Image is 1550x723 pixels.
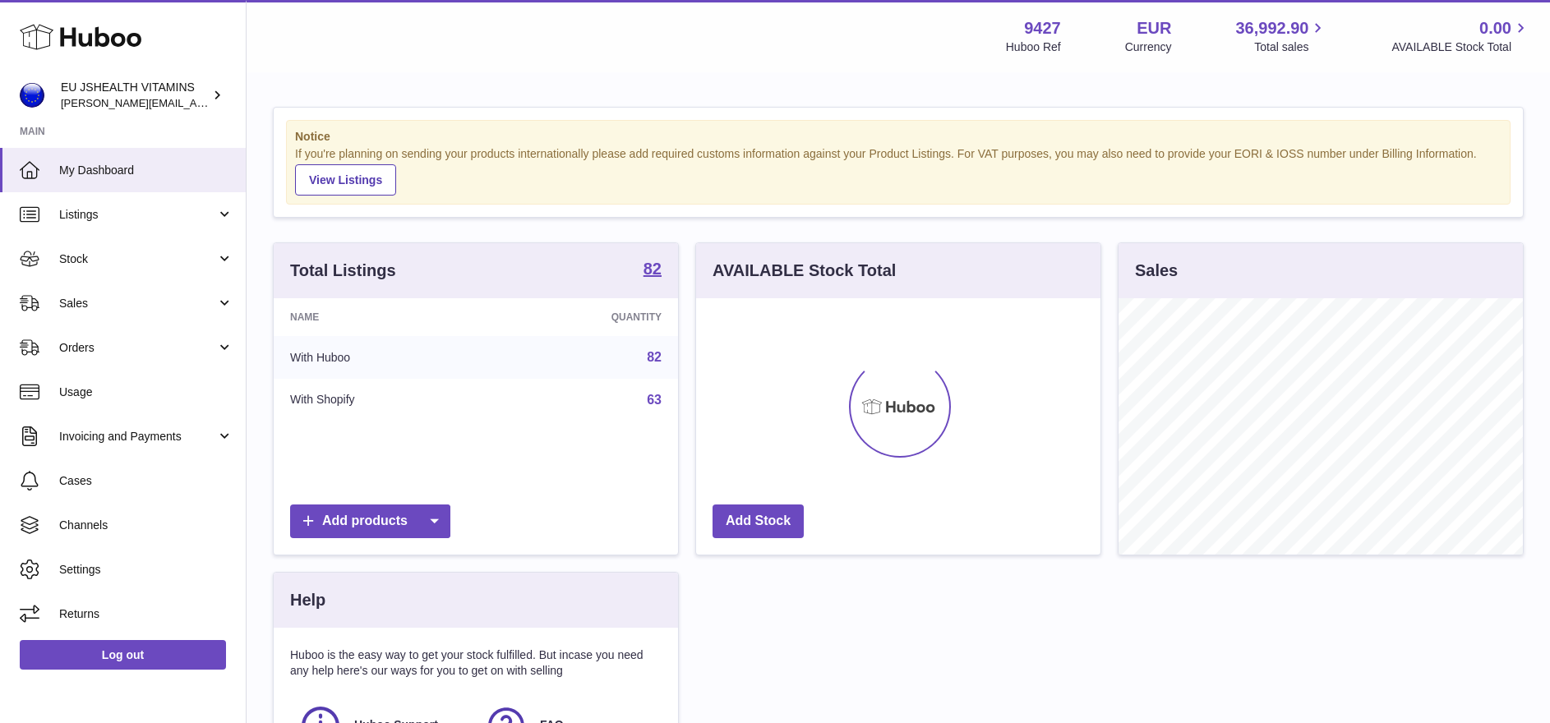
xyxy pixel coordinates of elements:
a: 0.00 AVAILABLE Stock Total [1391,17,1530,55]
strong: EUR [1137,17,1171,39]
span: 36,992.90 [1235,17,1308,39]
span: Sales [59,296,216,311]
a: 36,992.90 Total sales [1235,17,1327,55]
span: Usage [59,385,233,400]
span: Stock [59,251,216,267]
h3: Sales [1135,260,1178,282]
div: Currency [1125,39,1172,55]
h3: Total Listings [290,260,396,282]
a: Log out [20,640,226,670]
h3: AVAILABLE Stock Total [713,260,896,282]
span: Orders [59,340,216,356]
div: Huboo Ref [1006,39,1061,55]
strong: 82 [644,260,662,277]
span: [PERSON_NAME][EMAIL_ADDRESS][DOMAIN_NAME] [61,96,330,109]
th: Quantity [491,298,678,336]
span: Cases [59,473,233,489]
span: 0.00 [1479,17,1511,39]
span: Returns [59,606,233,622]
h3: Help [290,589,325,611]
a: 82 [644,260,662,280]
span: AVAILABLE Stock Total [1391,39,1530,55]
div: If you're planning on sending your products internationally please add required customs informati... [295,146,1502,196]
span: My Dashboard [59,163,233,178]
span: Listings [59,207,216,223]
span: Total sales [1254,39,1327,55]
p: Huboo is the easy way to get your stock fulfilled. But incase you need any help here's our ways f... [290,647,662,679]
span: Channels [59,518,233,533]
td: With Shopify [274,379,491,421]
div: EU JSHEALTH VITAMINS [61,80,209,111]
th: Name [274,298,491,336]
a: Add products [290,504,450,538]
a: Add Stock [713,504,804,538]
a: View Listings [295,164,396,196]
strong: 9427 [1024,17,1061,39]
a: 63 [647,393,662,407]
strong: Notice [295,129,1502,145]
a: 82 [647,350,662,364]
img: laura@jessicasepel.com [20,83,44,108]
span: Settings [59,562,233,578]
td: With Huboo [274,336,491,379]
span: Invoicing and Payments [59,429,216,444]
